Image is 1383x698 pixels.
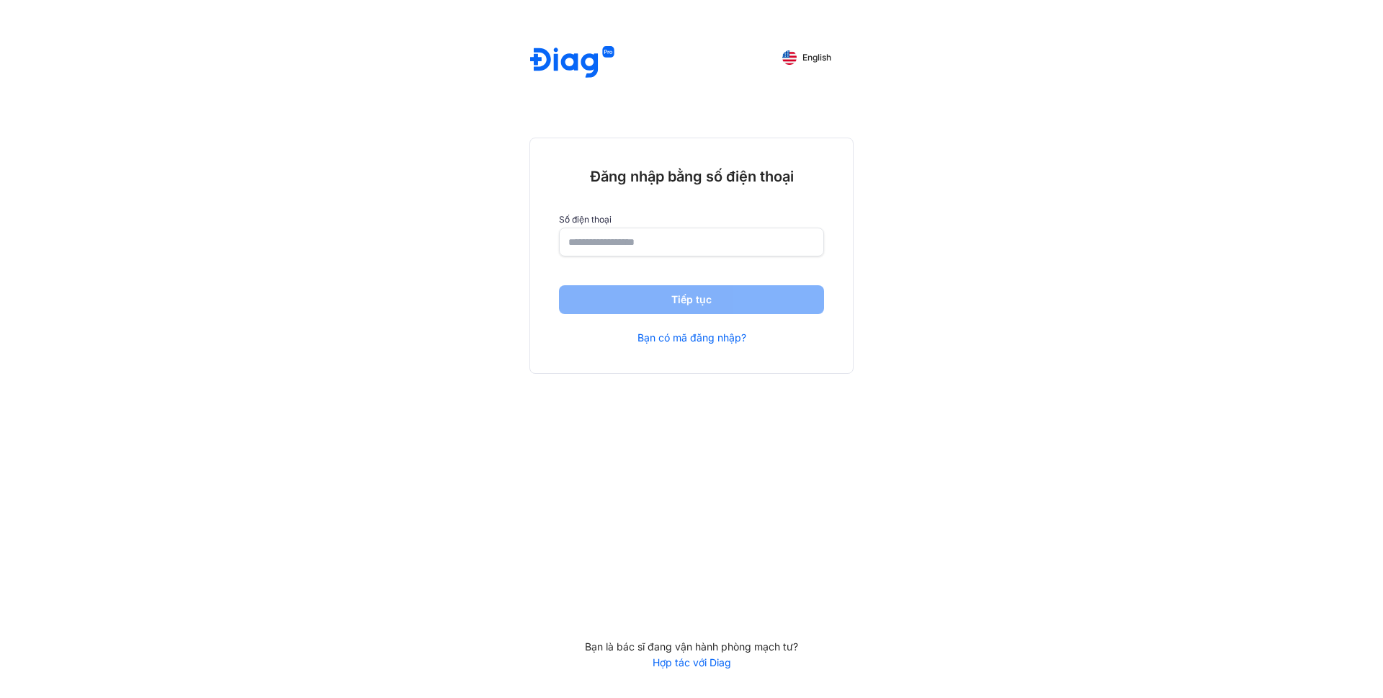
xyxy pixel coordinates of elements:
[559,167,824,186] div: Đăng nhập bằng số điện thoại
[530,46,614,80] img: logo
[772,46,841,69] button: English
[637,331,746,344] a: Bạn có mã đăng nhập?
[559,215,824,225] label: Số điện thoại
[802,53,831,63] span: English
[529,656,854,669] a: Hợp tác với Diag
[782,50,797,65] img: English
[559,285,824,314] button: Tiếp tục
[529,640,854,653] div: Bạn là bác sĩ đang vận hành phòng mạch tư?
